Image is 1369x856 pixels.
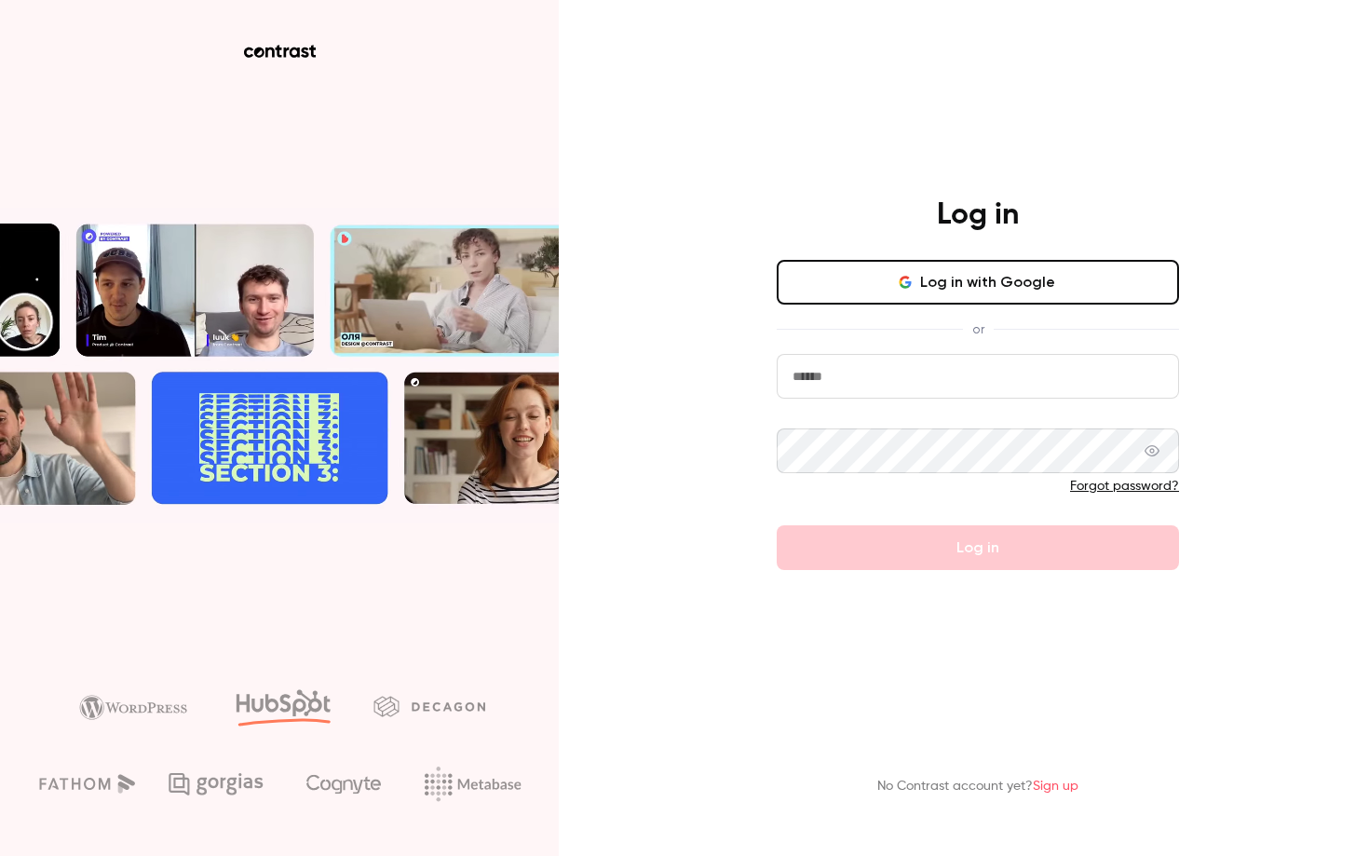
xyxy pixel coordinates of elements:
[937,197,1019,234] h4: Log in
[777,260,1179,305] button: Log in with Google
[877,777,1078,796] p: No Contrast account yet?
[963,319,994,339] span: or
[1070,480,1179,493] a: Forgot password?
[373,696,485,716] img: decagon
[1033,780,1078,793] a: Sign up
